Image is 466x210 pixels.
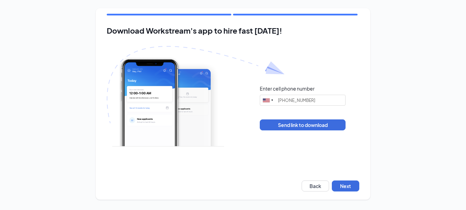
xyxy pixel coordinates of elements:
img: Download Workstream's app with paper plane [107,46,284,147]
button: Send link to download [260,119,346,130]
button: Back [302,180,329,191]
button: Next [332,180,359,191]
h2: Download Workstream's app to hire fast [DATE]! [107,26,359,35]
div: United States: +1 [260,95,276,105]
div: Enter cell phone number [260,85,315,92]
